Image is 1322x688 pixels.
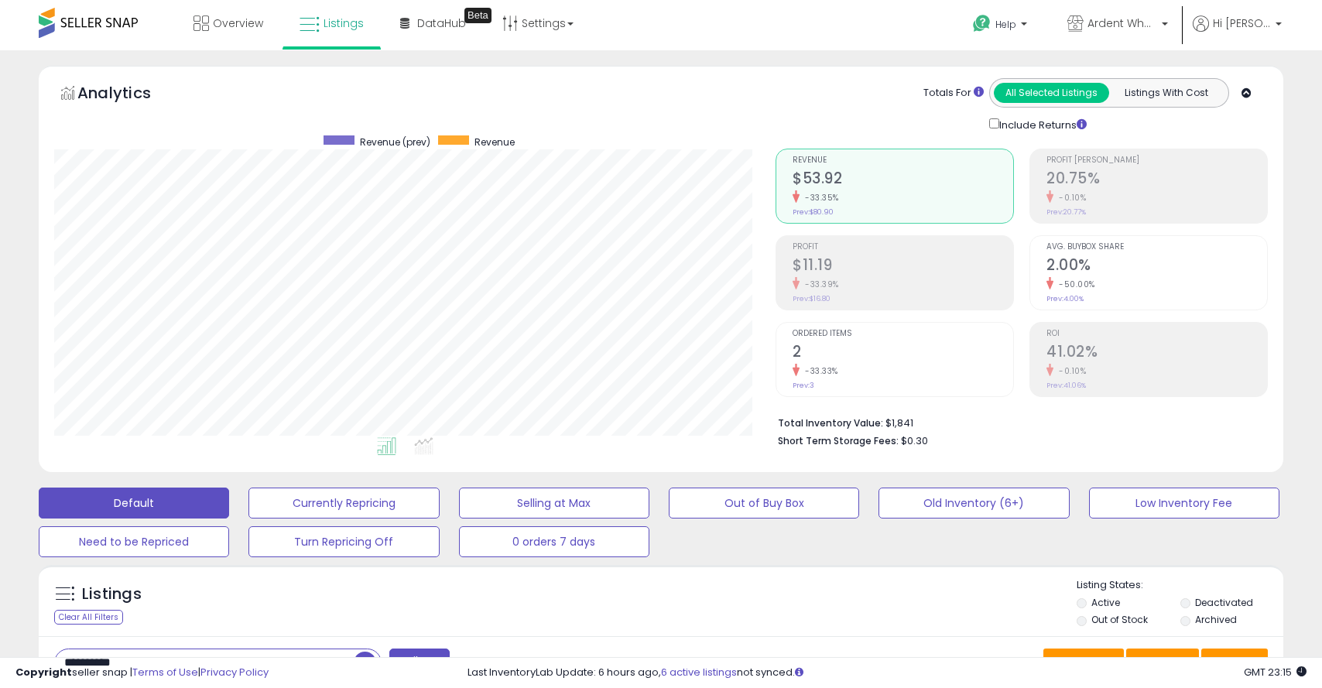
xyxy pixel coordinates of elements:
[39,488,229,519] button: Default
[793,207,834,217] small: Prev: $80.90
[1091,596,1120,609] label: Active
[1087,15,1157,31] span: Ardent Wholesale
[1046,294,1084,303] small: Prev: 4.00%
[1046,156,1267,165] span: Profit [PERSON_NAME]
[793,294,831,303] small: Prev: $16.80
[878,488,1069,519] button: Old Inventory (6+)
[669,488,859,519] button: Out of Buy Box
[1046,243,1267,252] span: Avg. Buybox Share
[1053,192,1086,204] small: -0.10%
[459,488,649,519] button: Selling at Max
[360,135,430,149] span: Revenue (prev)
[994,83,1109,103] button: All Selected Listings
[213,15,263,31] span: Overview
[1053,279,1095,290] small: -50.00%
[901,433,928,448] span: $0.30
[793,169,1013,190] h2: $53.92
[248,526,439,557] button: Turn Repricing Off
[1043,649,1124,675] button: Save View
[474,135,515,149] span: Revenue
[389,649,450,676] button: Filters
[1089,488,1279,519] button: Low Inventory Fee
[417,15,466,31] span: DataHub
[1046,343,1267,364] h2: 41.02%
[800,365,838,377] small: -33.33%
[464,8,491,23] div: Tooltip anchor
[1244,665,1307,679] span: 2025-08-14 23:15 GMT
[54,610,123,625] div: Clear All Filters
[1201,649,1268,675] button: Actions
[248,488,439,519] button: Currently Repricing
[793,330,1013,338] span: Ordered Items
[1053,365,1086,377] small: -0.10%
[1136,654,1185,669] span: Columns
[1195,596,1253,609] label: Deactivated
[324,15,364,31] span: Listings
[661,665,737,679] a: 6 active listings
[15,666,269,680] div: seller snap | |
[995,18,1016,31] span: Help
[793,243,1013,252] span: Profit
[82,584,142,605] h5: Listings
[1091,613,1148,626] label: Out of Stock
[1126,649,1199,675] button: Columns
[793,256,1013,277] h2: $11.19
[1213,15,1271,31] span: Hi [PERSON_NAME]
[800,192,839,204] small: -33.35%
[972,14,991,33] i: Get Help
[459,526,649,557] button: 0 orders 7 days
[778,434,899,447] b: Short Term Storage Fees:
[1077,578,1283,593] p: Listing States:
[1108,83,1224,103] button: Listings With Cost
[1046,169,1267,190] h2: 20.75%
[978,115,1105,133] div: Include Returns
[800,279,839,290] small: -33.39%
[77,82,181,108] h5: Analytics
[15,665,72,679] strong: Copyright
[793,156,1013,165] span: Revenue
[961,2,1043,50] a: Help
[923,86,984,101] div: Totals For
[793,381,814,390] small: Prev: 3
[467,666,1307,680] div: Last InventoryLab Update: 6 hours ago, not synced.
[793,343,1013,364] h2: 2
[1046,330,1267,338] span: ROI
[1046,207,1086,217] small: Prev: 20.77%
[1195,613,1237,626] label: Archived
[1193,15,1282,50] a: Hi [PERSON_NAME]
[1046,256,1267,277] h2: 2.00%
[778,412,1256,431] li: $1,841
[778,416,883,430] b: Total Inventory Value:
[1046,381,1086,390] small: Prev: 41.06%
[39,526,229,557] button: Need to be Repriced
